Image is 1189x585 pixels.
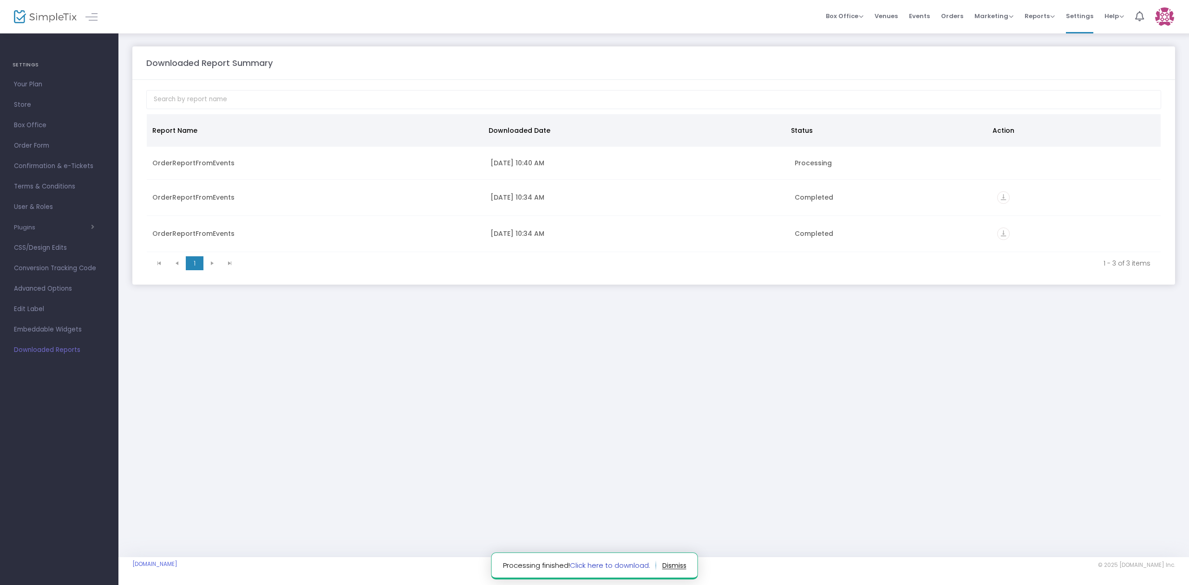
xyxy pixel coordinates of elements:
[14,119,105,131] span: Box Office
[14,181,105,193] span: Terms & Conditions
[146,90,1161,109] input: Search by report name
[1098,561,1175,569] span: © 2025 [DOMAIN_NAME] Inc.
[875,4,898,28] span: Venues
[146,57,273,69] m-panel-title: Downloaded Report Summary
[152,229,479,238] div: OrderReportFromEvents
[14,140,105,152] span: Order Form
[662,558,686,573] button: dismiss
[14,344,105,356] span: Downloaded Reports
[152,193,479,202] div: OrderReportFromEvents
[785,114,987,147] th: Status
[14,303,105,315] span: Edit Label
[997,227,1010,240] i: vertical_align_bottom
[909,4,930,28] span: Events
[941,4,963,28] span: Orders
[14,160,105,172] span: Confirmation & e-Tickets
[795,158,986,168] div: Processing
[14,224,94,231] button: Plugins
[147,114,483,147] th: Report Name
[483,114,785,147] th: Downloaded Date
[974,12,1013,20] span: Marketing
[795,229,986,238] div: Completed
[1025,12,1055,20] span: Reports
[826,12,863,20] span: Box Office
[186,256,203,270] span: Page 1
[503,560,656,571] span: Processing finished!
[1066,4,1093,28] span: Settings
[14,262,105,274] span: Conversion Tracking Code
[14,99,105,111] span: Store
[490,229,784,238] div: 9/22/2025 10:34 AM
[570,560,650,570] a: Click here to download.
[997,194,1010,203] a: vertical_align_bottom
[997,191,1155,204] div: https://go.SimpleTix.com/9k1yt
[997,227,1155,240] div: https://go.SimpleTix.com/34g0j
[1104,12,1124,20] span: Help
[997,230,1010,240] a: vertical_align_bottom
[14,242,105,254] span: CSS/Design Edits
[245,259,1150,268] kendo-pager-info: 1 - 3 of 3 items
[14,78,105,91] span: Your Plan
[14,283,105,295] span: Advanced Options
[152,158,479,168] div: OrderReportFromEvents
[795,193,986,202] div: Completed
[997,191,1010,204] i: vertical_align_bottom
[14,201,105,213] span: User & Roles
[987,114,1155,147] th: Action
[14,324,105,336] span: Embeddable Widgets
[147,114,1161,252] div: Data table
[132,560,177,568] a: [DOMAIN_NAME]
[490,158,784,168] div: 9/22/2025 10:40 AM
[490,193,784,202] div: 9/22/2025 10:34 AM
[13,56,106,74] h4: SETTINGS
